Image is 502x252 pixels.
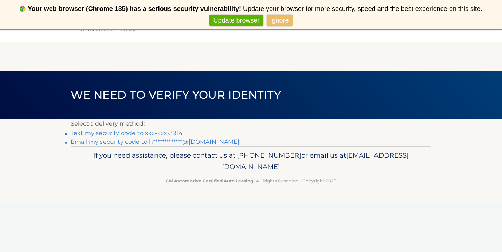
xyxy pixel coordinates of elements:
[71,130,183,137] a: Text my security code to xxx-xxx-3914
[166,178,253,184] strong: Cal Automotive Certified Auto Leasing
[209,15,263,27] a: Update browser
[71,88,281,102] span: We need to verify your identity
[71,119,431,129] p: Select a delivery method:
[28,5,241,12] b: Your web browser (Chrome 135) has a serious security vulnerability!
[243,5,482,12] span: Update your browser for more security, speed and the best experience on this site.
[237,151,301,160] span: [PHONE_NUMBER]
[267,15,293,27] a: Ignore
[75,150,427,173] p: If you need assistance, please contact us at: or email us at
[75,177,427,185] p: - All Rights Reserved - Copyright 2025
